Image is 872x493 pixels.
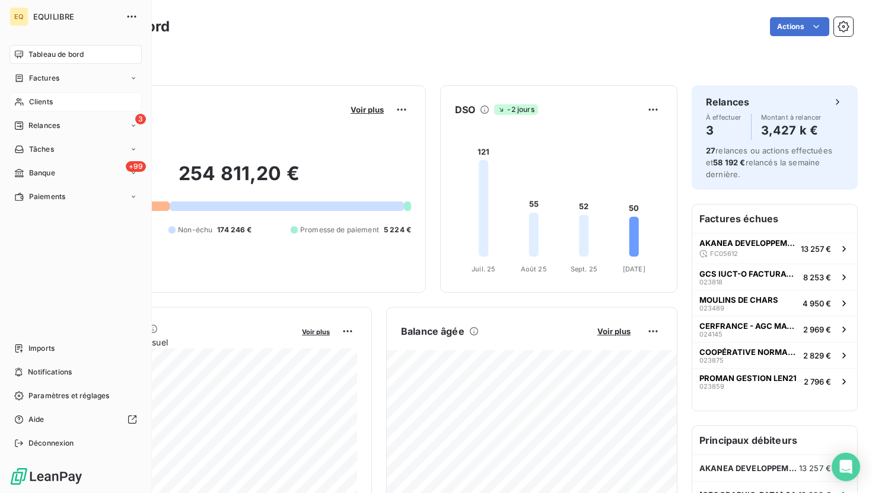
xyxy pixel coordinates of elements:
[699,463,799,473] span: AKANEA DEVELOPPEMENT
[803,299,831,308] span: 4 950 €
[699,383,724,390] span: 023859
[9,410,142,429] a: Aide
[28,120,60,131] span: Relances
[699,305,724,312] span: 023489
[28,390,109,401] span: Paramètres et réglages
[455,103,475,117] h6: DSO
[692,342,857,368] button: COOPÉRATIVE NORMANDE FUNÉRAIRE0238752 829 €
[126,161,146,172] span: +99
[692,290,857,316] button: MOULINS DE CHARS0234894 950 €
[9,467,83,486] img: Logo LeanPay
[699,321,798,331] span: CERFRANCE - AGC MAYENNE SARTHE
[347,104,387,115] button: Voir plus
[803,325,831,334] span: 2 969 €
[692,264,857,290] button: GCS IUCT-O FACTURATION0238188 253 €
[692,233,857,264] button: AKANEA DEVELOPPEMENTFC0561213 257 €
[597,326,631,336] span: Voir plus
[384,225,411,235] span: 5 224 €
[713,158,745,167] span: 58 192 €
[67,162,411,197] h2: 254 811,20 €
[803,273,831,282] span: 8 253 €
[521,265,547,273] tspan: Août 25
[302,328,330,336] span: Voir plus
[29,191,65,202] span: Paiements
[804,377,831,386] span: 2 796 €
[801,244,831,254] span: 13 257 €
[29,97,53,107] span: Clients
[761,121,822,140] h4: 3,427 k €
[710,250,738,257] span: FC05612
[298,326,333,337] button: Voir plus
[623,265,645,273] tspan: [DATE]
[472,265,495,273] tspan: Juil. 25
[33,12,119,21] span: EQUILIBRE
[494,104,537,115] span: -2 jours
[699,269,798,278] span: GCS IUCT-O FACTURATION
[706,114,741,121] span: À effectuer
[28,414,44,425] span: Aide
[692,316,857,342] button: CERFRANCE - AGC MAYENNE SARTHE0241452 969 €
[217,225,252,235] span: 174 246 €
[799,463,831,473] span: 13 257 €
[571,265,597,273] tspan: Sept. 25
[9,7,28,26] div: EQ
[770,17,829,36] button: Actions
[803,351,831,360] span: 2 829 €
[178,225,212,235] span: Non-échu
[699,347,798,357] span: COOPÉRATIVE NORMANDE FUNÉRAIRE
[28,49,84,60] span: Tableau de bord
[28,438,74,449] span: Déconnexion
[692,368,857,394] button: PROMAN GESTION LEN210238592 796 €
[300,225,379,235] span: Promesse de paiement
[28,343,55,354] span: Imports
[29,73,59,84] span: Factures
[699,295,778,305] span: MOULINS DE CHARS
[67,336,294,348] span: Chiffre d'affaires mensuel
[692,204,857,233] h6: Factures échues
[351,105,384,114] span: Voir plus
[761,114,822,121] span: Montant à relancer
[699,278,723,286] span: 023818
[594,326,634,337] button: Voir plus
[699,373,797,383] span: PROMAN GESTION LEN21
[706,121,741,140] h4: 3
[699,357,724,364] span: 023875
[706,146,715,155] span: 27
[832,453,860,481] div: Open Intercom Messenger
[29,144,54,155] span: Tâches
[401,324,464,338] h6: Balance âgée
[706,146,832,179] span: relances ou actions effectuées et relancés la semaine dernière.
[692,426,857,454] h6: Principaux débiteurs
[699,331,723,338] span: 024145
[135,114,146,124] span: 3
[699,238,796,248] span: AKANEA DEVELOPPEMENT
[28,367,72,377] span: Notifications
[706,95,749,109] h6: Relances
[29,168,55,178] span: Banque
